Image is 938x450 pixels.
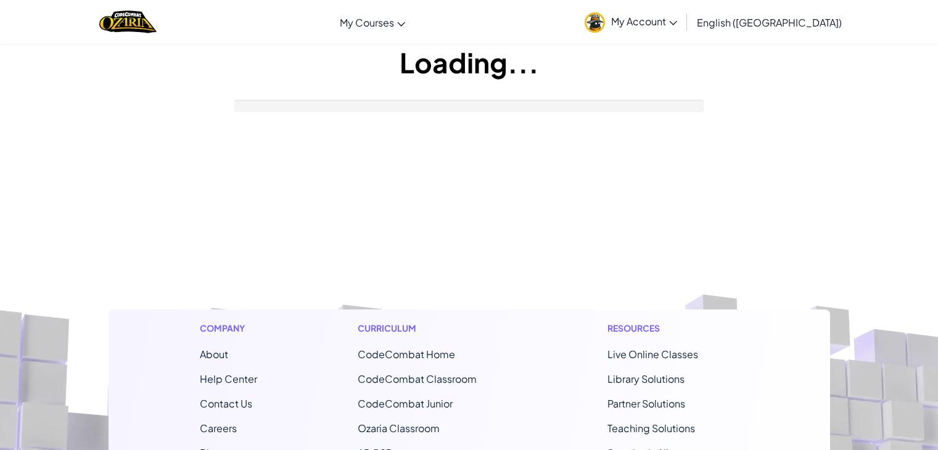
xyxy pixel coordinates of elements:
[358,422,440,435] a: Ozaria Classroom
[340,16,394,29] span: My Courses
[607,322,739,335] h1: Resources
[358,372,477,385] a: CodeCombat Classroom
[691,6,848,39] a: English ([GEOGRAPHIC_DATA])
[697,16,842,29] span: English ([GEOGRAPHIC_DATA])
[200,397,252,410] span: Contact Us
[611,15,677,28] span: My Account
[358,322,507,335] h1: Curriculum
[99,9,157,35] a: Ozaria by CodeCombat logo
[358,397,453,410] a: CodeCombat Junior
[200,372,257,385] a: Help Center
[200,348,228,361] a: About
[607,397,685,410] a: Partner Solutions
[358,348,455,361] span: CodeCombat Home
[334,6,411,39] a: My Courses
[99,9,157,35] img: Home
[585,12,605,33] img: avatar
[607,372,685,385] a: Library Solutions
[200,322,257,335] h1: Company
[607,422,695,435] a: Teaching Solutions
[607,348,698,361] a: Live Online Classes
[200,422,237,435] a: Careers
[578,2,683,41] a: My Account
